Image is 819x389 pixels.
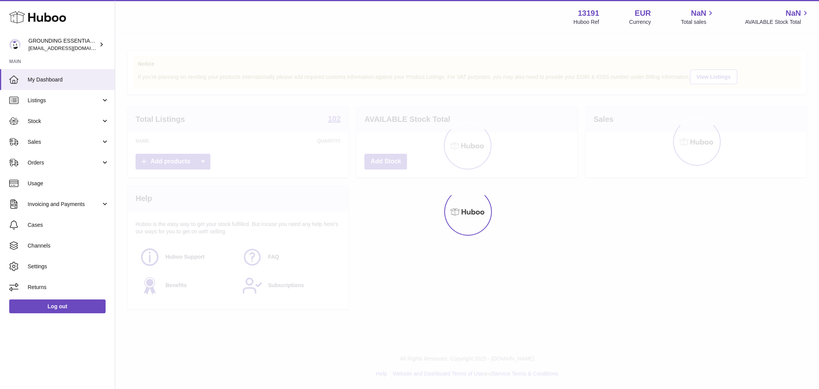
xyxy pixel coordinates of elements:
span: Sales [28,138,101,146]
span: Usage [28,180,109,187]
div: Currency [629,18,651,26]
span: Invoicing and Payments [28,201,101,208]
span: My Dashboard [28,76,109,83]
span: Stock [28,118,101,125]
strong: 13191 [578,8,599,18]
span: AVAILABLE Stock Total [745,18,810,26]
span: Total sales [681,18,715,26]
span: Channels [28,242,109,249]
span: Listings [28,97,101,104]
div: Huboo Ref [574,18,599,26]
span: Returns [28,284,109,291]
img: internalAdmin-13191@internal.huboo.com [9,39,21,50]
span: NaN [691,8,706,18]
a: NaN AVAILABLE Stock Total [745,8,810,26]
span: [EMAIL_ADDRESS][DOMAIN_NAME] [28,45,113,51]
a: Log out [9,299,106,313]
div: GROUNDING ESSENTIALS INTERNATIONAL SLU [28,37,98,52]
span: Orders [28,159,101,166]
strong: EUR [635,8,651,18]
span: Cases [28,221,109,229]
span: NaN [786,8,801,18]
span: Settings [28,263,109,270]
a: NaN Total sales [681,8,715,26]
